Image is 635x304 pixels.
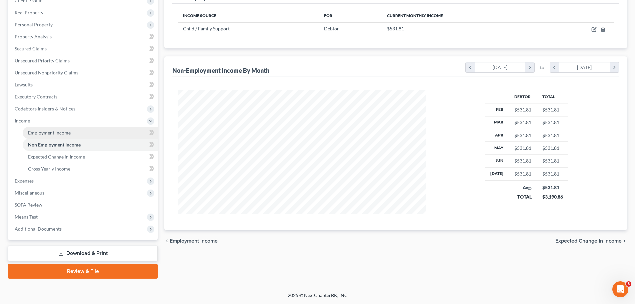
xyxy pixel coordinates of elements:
[23,139,158,151] a: Non Employment Income
[537,103,568,116] td: $531.81
[537,116,568,129] td: $531.81
[15,10,43,15] span: Real Property
[514,158,531,164] div: $531.81
[15,106,75,111] span: Codebtors Insiders & Notices
[15,94,57,99] span: Executory Contracts
[9,91,158,103] a: Executory Contracts
[128,292,508,304] div: 2025 © NextChapterBK, INC
[622,238,627,244] i: chevron_right
[324,13,332,18] span: For
[537,142,568,155] td: $531.81
[387,13,443,18] span: Current Monthly Income
[183,26,230,31] span: Child / Family Support
[9,199,158,211] a: SOFA Review
[542,194,563,200] div: $3,190.86
[514,132,531,139] div: $531.81
[514,194,532,200] div: TOTAL
[164,238,218,244] button: chevron_left Employment Income
[15,34,52,39] span: Property Analysis
[28,142,81,147] span: Non Employment Income
[514,184,532,191] div: Avg.
[15,214,38,220] span: Means Test
[542,184,563,191] div: $531.81
[555,238,627,244] button: Expected Change in Income chevron_right
[485,116,509,129] th: Mar
[15,202,42,208] span: SOFA Review
[387,26,404,31] span: $531.81
[509,90,537,103] th: Debtor
[525,62,534,72] i: chevron_right
[555,238,622,244] span: Expected Change in Income
[537,129,568,141] td: $531.81
[514,119,531,126] div: $531.81
[514,171,531,177] div: $531.81
[537,168,568,180] td: $531.81
[15,22,53,27] span: Personal Property
[9,31,158,43] a: Property Analysis
[485,129,509,141] th: Apr
[324,26,339,31] span: Debtor
[485,103,509,116] th: Feb
[164,238,170,244] i: chevron_left
[15,58,70,63] span: Unsecured Priority Claims
[15,190,44,196] span: Miscellaneous
[15,118,30,123] span: Income
[8,264,158,279] a: Review & File
[540,64,544,71] span: to
[28,130,71,135] span: Employment Income
[23,151,158,163] a: Expected Change in Income
[466,62,475,72] i: chevron_left
[9,43,158,55] a: Secured Claims
[8,246,158,261] a: Download & Print
[514,106,531,113] div: $531.81
[626,281,631,287] span: 3
[172,66,269,74] div: Non-Employment Income By Month
[550,62,559,72] i: chevron_left
[475,62,526,72] div: [DATE]
[514,145,531,151] div: $531.81
[485,142,509,155] th: May
[9,55,158,67] a: Unsecured Priority Claims
[537,155,568,167] td: $531.81
[15,46,47,51] span: Secured Claims
[15,226,62,232] span: Additional Documents
[537,90,568,103] th: Total
[9,67,158,79] a: Unsecured Nonpriority Claims
[15,178,34,184] span: Expenses
[23,163,158,175] a: Gross Yearly Income
[485,155,509,167] th: Jun
[485,168,509,180] th: [DATE]
[15,82,33,87] span: Lawsuits
[28,166,70,172] span: Gross Yearly Income
[559,62,610,72] div: [DATE]
[612,281,628,297] iframe: Intercom live chat
[170,238,218,244] span: Employment Income
[9,79,158,91] a: Lawsuits
[23,127,158,139] a: Employment Income
[610,62,619,72] i: chevron_right
[28,154,85,160] span: Expected Change in Income
[15,70,78,75] span: Unsecured Nonpriority Claims
[183,13,216,18] span: Income Source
